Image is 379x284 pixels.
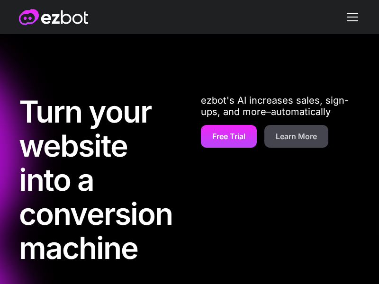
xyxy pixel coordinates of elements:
[264,125,328,148] a: Learn More
[201,95,360,117] p: ezbot's AI increases sales, sign-ups, and more–automatically
[341,6,360,28] div: menu
[19,9,88,25] a: home
[19,95,178,270] h1: Turn your website into a conversion machine
[201,125,257,148] a: Free Trial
